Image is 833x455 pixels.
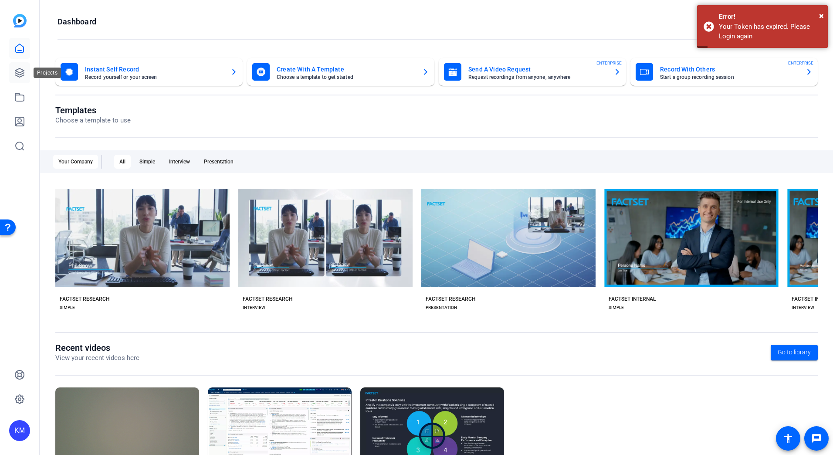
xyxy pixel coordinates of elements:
[277,75,415,80] mat-card-subtitle: Choose a template to get started
[792,304,814,311] div: INTERVIEW
[719,12,821,22] div: Error!
[60,304,75,311] div: SIMPLE
[596,60,622,66] span: ENTERPRISE
[660,64,799,75] mat-card-title: Record With Others
[277,64,415,75] mat-card-title: Create With A Template
[85,64,223,75] mat-card-title: Instant Self Record
[771,345,818,360] a: Go to library
[660,75,799,80] mat-card-subtitle: Start a group recording session
[114,155,131,169] div: All
[134,155,160,169] div: Simple
[199,155,239,169] div: Presentation
[58,17,96,27] h1: Dashboard
[783,433,793,444] mat-icon: accessibility
[468,75,607,80] mat-card-subtitle: Request recordings from anyone, anywhere
[9,420,30,441] div: KM
[609,295,656,302] div: FACTSET INTERNAL
[788,60,813,66] span: ENTERPRISE
[819,10,824,21] span: ×
[778,348,811,357] span: Go to library
[439,58,626,86] button: Send A Video RequestRequest recordings from anyone, anywhereENTERPRISE
[247,58,434,86] button: Create With A TemplateChoose a template to get started
[819,9,824,22] button: Close
[164,155,195,169] div: Interview
[55,58,243,86] button: Instant Self RecordRecord yourself or your screen
[55,343,139,353] h1: Recent videos
[426,304,457,311] div: PRESENTATION
[34,68,61,78] div: Projects
[60,295,110,302] div: FACTSET RESEARCH
[55,353,139,363] p: View your recent videos here
[243,295,293,302] div: FACTSET RESEARCH
[85,75,223,80] mat-card-subtitle: Record yourself or your screen
[630,58,818,86] button: Record With OthersStart a group recording sessionENTERPRISE
[426,295,476,302] div: FACTSET RESEARCH
[811,433,822,444] mat-icon: message
[55,105,131,115] h1: Templates
[243,304,265,311] div: INTERVIEW
[55,115,131,126] p: Choose a template to use
[53,155,98,169] div: Your Company
[13,14,27,27] img: blue-gradient.svg
[719,22,821,41] div: Your Token has expired. Please Login again
[609,304,624,311] div: SIMPLE
[468,64,607,75] mat-card-title: Send A Video Request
